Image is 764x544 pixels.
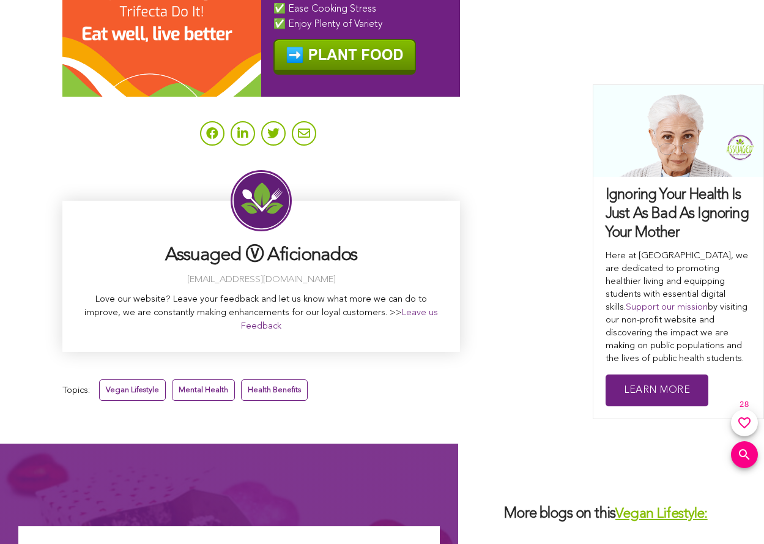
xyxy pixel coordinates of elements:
[241,379,308,401] a: Health Benefits
[615,507,708,521] a: Vegan Lifestyle:
[273,39,416,75] img: ️ PLANT FOOD
[172,379,235,401] a: Mental Health
[81,274,442,287] p: [EMAIL_ADDRESS][DOMAIN_NAME]
[606,374,708,407] a: Learn More
[81,244,442,267] h3: Assuaged Ⓥ Aficionados
[498,505,724,524] h3: More blogs on this
[273,20,382,29] span: ✅ Enjoy Plenty of Variety
[81,293,442,333] p: Love our website? Leave your feedback and let us know what more we can do to improve, we are cons...
[273,4,376,14] span: ✅ Ease Cooking Stress
[62,382,90,399] span: Topics:
[231,170,292,231] img: Assuaged Ⓥ Aficionados
[99,379,166,401] a: Vegan Lifestyle
[703,485,764,544] iframe: Chat Widget
[241,308,438,331] a: Leave us Feedback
